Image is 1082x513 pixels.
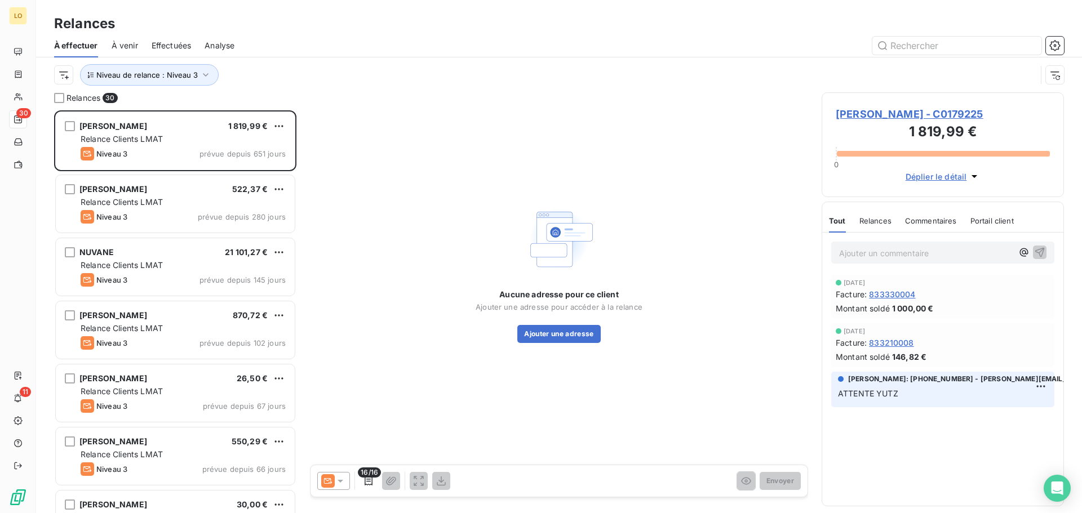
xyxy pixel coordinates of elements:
[20,387,31,397] span: 11
[199,149,286,158] span: prévue depuis 651 jours
[79,436,147,446] span: [PERSON_NAME]
[54,40,98,51] span: À effectuer
[836,106,1050,122] span: [PERSON_NAME] - C0179225
[96,149,127,158] span: Niveau 3
[79,121,147,131] span: [PERSON_NAME]
[205,40,234,51] span: Analyse
[905,216,957,225] span: Commentaires
[81,134,163,144] span: Relance Clients LMAT
[112,40,138,51] span: À venir
[54,110,296,513] div: grid
[79,247,114,257] span: NUVANE
[81,260,163,270] span: Relance Clients LMAT
[198,212,286,221] span: prévue depuis 280 jours
[16,108,31,118] span: 30
[836,302,890,314] span: Montant soldé
[517,325,600,343] button: Ajouter une adresse
[96,70,198,79] span: Niveau de relance : Niveau 3
[1044,475,1071,502] div: Open Intercom Messenger
[96,402,127,411] span: Niveau 3
[869,288,915,300] span: 833330004
[81,323,163,333] span: Relance Clients LMAT
[892,302,934,314] span: 1 000,00 €
[96,275,127,284] span: Niveau 3
[232,436,268,446] span: 550,29 €
[202,465,286,474] span: prévue depuis 66 jours
[836,351,890,363] span: Montant soldé
[225,247,268,257] span: 21 101,27 €
[834,160,839,169] span: 0
[237,373,268,383] span: 26,50 €
[829,216,846,225] span: Tout
[869,337,914,349] span: 833210008
[838,389,898,398] span: ATTENTE YUTZ
[9,7,27,25] div: LO
[81,449,163,459] span: Relance Clients LMAT
[836,288,867,300] span: Facture :
[80,64,219,86] button: Niveau de relance : Niveau 3
[237,499,268,509] span: 30,00 €
[79,499,147,509] span: [PERSON_NAME]
[9,488,27,506] img: Logo LeanPay
[892,351,926,363] span: 146,82 €
[499,289,618,300] span: Aucune adresse pour ce client
[152,40,192,51] span: Effectuées
[358,467,381,478] span: 16/16
[233,310,268,320] span: 870,72 €
[836,122,1050,144] h3: 1 819,99 €
[96,465,127,474] span: Niveau 3
[66,92,100,104] span: Relances
[96,338,127,347] span: Niveau 3
[760,472,801,490] button: Envoyer
[476,302,642,311] span: Ajouter une adresse pour accéder à la relance
[81,386,163,396] span: Relance Clients LMAT
[79,310,147,320] span: [PERSON_NAME]
[844,328,865,334] span: [DATE]
[228,121,268,131] span: 1 819,99 €
[906,171,967,182] span: Déplier le détail
[232,184,268,194] span: 522,37 €
[96,212,127,221] span: Niveau 3
[79,373,147,383] span: [PERSON_NAME]
[836,337,867,349] span: Facture :
[872,37,1041,55] input: Rechercher
[103,93,117,103] span: 30
[79,184,147,194] span: [PERSON_NAME]
[81,197,163,207] span: Relance Clients LMAT
[523,203,595,275] img: Empty state
[203,402,286,411] span: prévue depuis 67 jours
[54,14,115,34] h3: Relances
[199,338,286,347] span: prévue depuis 102 jours
[199,275,286,284] span: prévue depuis 145 jours
[844,279,865,286] span: [DATE]
[902,170,984,183] button: Déplier le détail
[970,216,1014,225] span: Portail client
[859,216,892,225] span: Relances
